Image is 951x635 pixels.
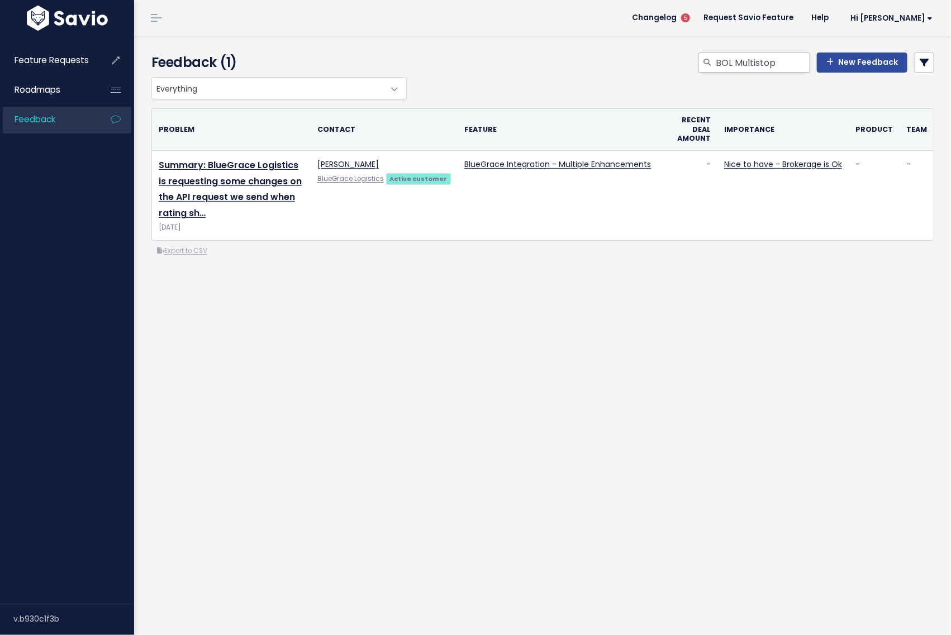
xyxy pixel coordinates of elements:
[838,9,942,27] a: Hi [PERSON_NAME]
[159,222,304,233] div: [DATE]
[695,9,802,26] a: Request Savio Feature
[900,109,934,150] th: Team
[15,84,60,96] span: Roadmaps
[15,113,55,125] span: Feedback
[851,14,933,22] span: Hi [PERSON_NAME]
[13,604,134,633] div: v.b930c1f3b
[157,246,207,255] a: Export to CSV
[386,173,451,184] a: Active customer
[724,159,842,170] a: Nice to have - Brokerage is Ok
[151,77,407,99] span: Everything
[681,13,690,22] span: 5
[152,78,384,99] span: Everything
[458,109,658,150] th: Feature
[24,6,111,31] img: logo-white.9d6f32f41409.svg
[151,52,401,73] h4: Feedback (1)
[390,174,448,183] strong: Active customer
[715,52,810,73] input: Search feedback...
[317,174,384,183] a: BlueGrace Logistics
[658,109,717,150] th: Recent deal amount
[3,77,93,103] a: Roadmaps
[3,107,93,132] a: Feedback
[152,109,311,150] th: Problem
[802,9,838,26] a: Help
[632,14,677,22] span: Changelog
[717,109,849,150] th: Importance
[900,150,934,240] td: -
[311,109,458,150] th: Contact
[3,47,93,73] a: Feature Requests
[159,159,302,219] a: Summary: BlueGrace Logistics is requesting some changes on the API request we send when rating sh…
[317,159,379,170] a: [PERSON_NAME]
[849,109,900,150] th: Product
[849,150,900,240] td: -
[658,150,717,240] td: -
[15,54,89,66] span: Feature Requests
[817,52,907,73] a: New Feedback
[464,159,651,170] a: BlueGrace Integration - Multiple Enhancements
